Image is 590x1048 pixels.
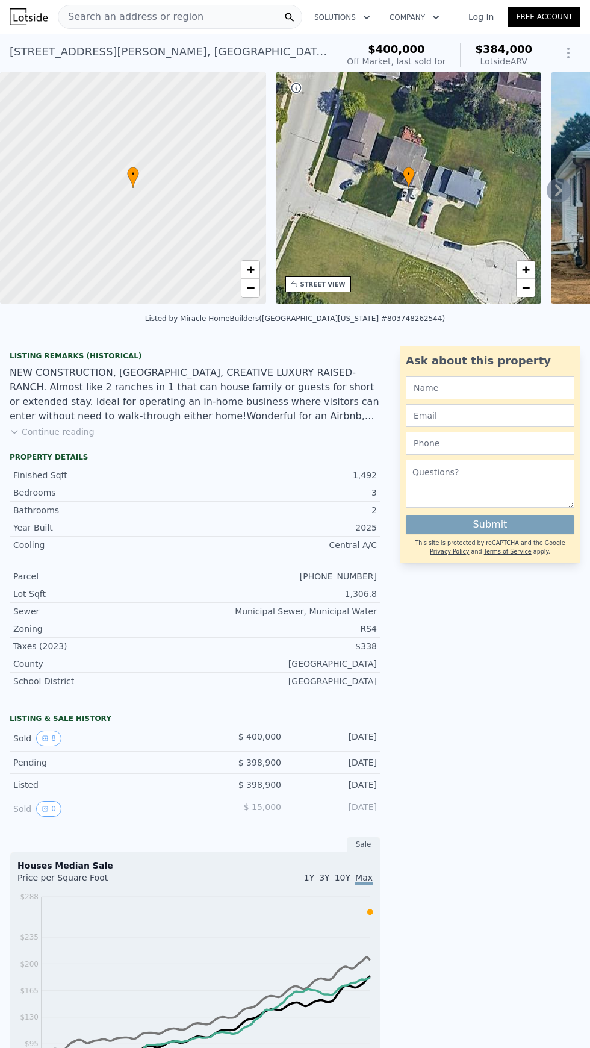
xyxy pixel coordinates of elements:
button: Solutions [305,7,380,28]
button: Submit [406,515,574,534]
span: $ 398,900 [238,780,281,790]
div: Bathrooms [13,504,195,516]
div: 1,492 [195,469,377,481]
div: Houses Median Sale [17,859,373,872]
button: View historical data [36,801,61,817]
span: $400,000 [368,43,425,55]
a: Terms of Service [484,548,532,555]
span: − [246,280,254,295]
div: [DATE] [291,756,377,769]
div: Sold [13,801,185,817]
div: [DATE] [291,801,377,817]
div: Ask about this property [406,352,574,369]
span: $ 400,000 [238,732,281,741]
div: STREET VIEW [300,280,346,289]
span: $ 398,900 [238,758,281,767]
div: Lot Sqft [13,588,195,600]
div: NEW CONSTRUCTION, [GEOGRAPHIC_DATA], CREATIVE LUXURY RAISED-RANCH. Almost like 2 ranches in 1 tha... [10,366,380,423]
input: Name [406,376,574,399]
span: + [522,262,530,277]
div: Bedrooms [13,487,195,499]
div: 2025 [195,522,377,534]
button: View historical data [36,731,61,746]
div: Municipal Sewer, Municipal Water [195,605,377,617]
div: RS4 [195,623,377,635]
div: [DATE] [291,731,377,746]
div: $338 [195,640,377,652]
tspan: $288 [20,893,39,901]
div: Sewer [13,605,195,617]
span: 10Y [335,873,350,882]
span: − [522,280,530,295]
a: Zoom out [517,279,535,297]
div: [PHONE_NUMBER] [195,570,377,582]
span: • [127,169,139,179]
div: [DATE] [291,779,377,791]
span: + [246,262,254,277]
div: • [403,167,415,188]
tspan: $235 [20,933,39,941]
span: Max [355,873,373,885]
div: Zoning [13,623,195,635]
input: Phone [406,432,574,455]
div: • [127,167,139,188]
div: Taxes (2023) [13,640,195,652]
a: Zoom out [241,279,259,297]
div: [GEOGRAPHIC_DATA] [195,675,377,687]
span: 1Y [304,873,314,882]
a: Log In [454,11,508,23]
tspan: $165 [20,987,39,995]
div: Central A/C [195,539,377,551]
img: Lotside [10,8,48,25]
span: • [403,169,415,179]
span: $ 15,000 [244,802,281,812]
tspan: $200 [20,960,39,968]
div: Off Market, last sold for [347,55,446,67]
div: Listed [13,779,185,791]
div: 2 [195,504,377,516]
span: 3Y [319,873,329,882]
div: 1,306.8 [195,588,377,600]
div: Parcel [13,570,195,582]
button: Company [380,7,449,28]
div: This site is protected by reCAPTCHA and the Google and apply. [406,539,574,557]
button: Continue reading [10,426,95,438]
button: Show Options [556,41,580,65]
div: [STREET_ADDRESS][PERSON_NAME] , [GEOGRAPHIC_DATA] , WI 53223 [10,43,328,60]
div: [GEOGRAPHIC_DATA] [195,658,377,670]
div: LISTING & SALE HISTORY [10,714,380,726]
div: Listed by Miracle HomeBuilders ([GEOGRAPHIC_DATA][US_STATE] #803748262544) [145,314,446,323]
span: Search an address or region [58,10,203,24]
tspan: $130 [20,1013,39,1021]
div: Pending [13,756,185,769]
div: School District [13,675,195,687]
div: Property details [10,452,380,462]
div: Price per Square Foot [17,872,195,891]
div: Year Built [13,522,195,534]
div: Sale [347,837,380,852]
div: Sold [13,731,185,746]
div: Cooling [13,539,195,551]
div: Lotside ARV [475,55,532,67]
span: $384,000 [475,43,532,55]
a: Free Account [508,7,580,27]
div: Listing Remarks (Historical) [10,351,380,361]
div: Finished Sqft [13,469,195,481]
a: Zoom in [241,261,259,279]
a: Privacy Policy [430,548,469,555]
div: County [13,658,195,670]
div: 3 [195,487,377,499]
input: Email [406,404,574,427]
a: Zoom in [517,261,535,279]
